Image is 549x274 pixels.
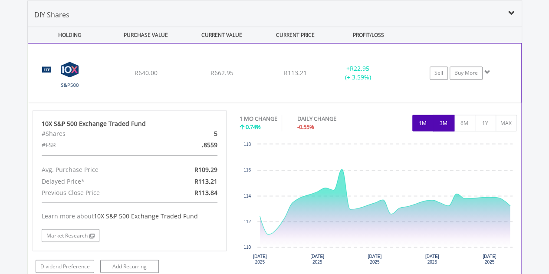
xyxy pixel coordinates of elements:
[253,254,267,264] text: [DATE] 2025
[425,254,439,264] text: [DATE] 2025
[35,164,161,175] div: Avg. Purchase Price
[100,260,159,273] a: Add Recurring
[454,115,475,131] button: 6M
[297,115,367,123] div: DAILY CHANGE
[310,254,324,264] text: [DATE] 2025
[161,139,224,151] div: .8559
[35,187,161,198] div: Previous Close Price
[368,254,382,264] text: [DATE] 2025
[134,69,157,77] span: R640.00
[161,128,224,139] div: 5
[94,211,198,220] span: 10X S&P 500 Exchange Traded Fund
[33,54,107,100] img: TFSA.CSP500.png
[185,27,259,43] div: CURRENT VALUE
[240,140,517,270] div: Chart. Highcharts interactive chart.
[243,244,251,249] text: 110
[246,123,261,131] span: 0.74%
[350,64,369,73] span: R22.95
[243,168,251,172] text: 116
[194,188,217,196] span: R113.84
[194,177,217,185] span: R113.21
[210,69,233,77] span: R662.95
[450,66,483,79] a: Buy More
[243,142,251,147] text: 118
[325,64,390,82] div: + (+ 3.59%)
[496,115,517,131] button: MAX
[42,211,218,220] div: Learn more about
[240,140,517,270] svg: Interactive chart
[332,27,406,43] div: PROFIT/LOSS
[36,260,94,273] a: Dividend Preference
[243,219,251,224] text: 112
[284,69,307,77] span: R113.21
[35,128,161,139] div: #Shares
[430,66,448,79] a: Sell
[483,254,496,264] text: [DATE] 2025
[243,193,251,198] text: 114
[297,123,314,131] span: -0.55%
[109,27,183,43] div: PURCHASE VALUE
[42,119,218,128] div: 10X S&P 500 Exchange Traded Fund
[28,27,107,43] div: HOLDING
[433,115,454,131] button: 3M
[412,115,434,131] button: 1M
[35,175,161,187] div: Delayed Price*
[35,139,161,151] div: #FSR
[42,229,99,242] a: Market Research
[475,115,496,131] button: 1Y
[260,27,329,43] div: CURRENT PRICE
[34,10,69,20] span: DIY Shares
[194,165,217,174] span: R109.29
[240,115,277,123] div: 1 MO CHANGE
